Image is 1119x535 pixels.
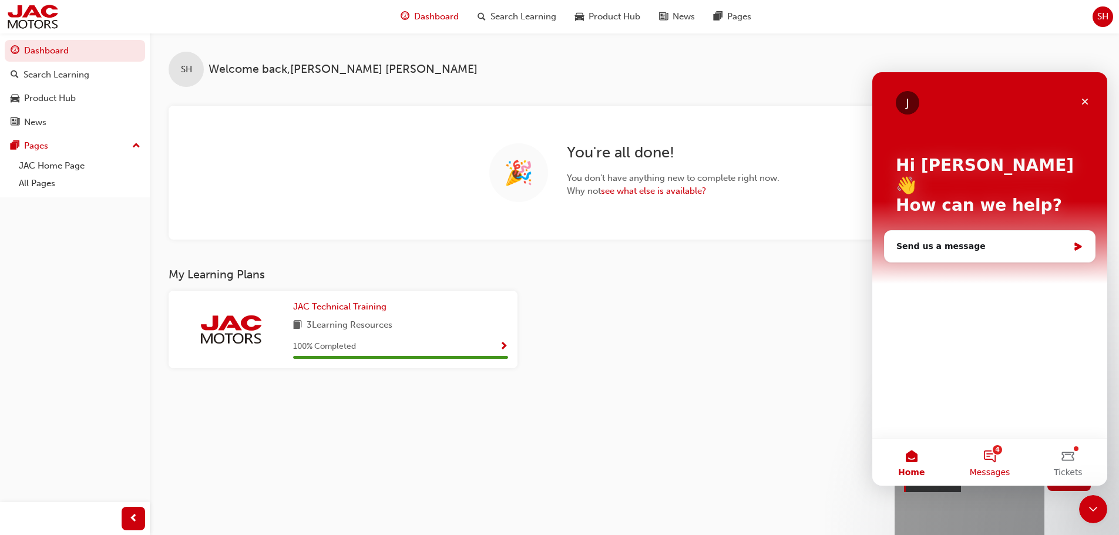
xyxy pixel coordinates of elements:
[468,5,566,29] a: search-iconSearch Learning
[209,63,478,76] span: Welcome back , [PERSON_NAME] [PERSON_NAME]
[169,268,876,281] h3: My Learning Plans
[567,143,779,162] h2: You ' re all done!
[1093,6,1113,27] button: SH
[11,141,19,152] span: pages-icon
[24,139,48,153] div: Pages
[5,135,145,157] button: Pages
[6,4,59,30] img: jac-portal
[11,93,19,104] span: car-icon
[567,184,779,198] span: Why not
[575,9,584,24] span: car-icon
[199,314,263,345] img: jac-portal
[132,139,140,154] span: up-icon
[293,318,302,333] span: book-icon
[14,157,145,175] a: JAC Home Page
[11,117,19,128] span: news-icon
[5,64,145,86] a: Search Learning
[673,10,695,23] span: News
[650,5,704,29] a: news-iconNews
[293,301,387,312] span: JAC Technical Training
[5,88,145,109] a: Product Hub
[499,342,508,352] span: Show Progress
[727,10,751,23] span: Pages
[414,10,459,23] span: Dashboard
[567,171,779,185] span: You don ' t have anything new to complete right now.
[1097,10,1108,23] span: SH
[659,9,668,24] span: news-icon
[24,116,46,129] div: News
[5,38,145,135] button: DashboardSearch LearningProduct HubNews
[5,40,145,62] a: Dashboard
[478,9,486,24] span: search-icon
[601,186,706,196] a: see what else is available?
[589,10,640,23] span: Product Hub
[401,9,409,24] span: guage-icon
[23,68,89,82] div: Search Learning
[504,166,533,180] span: 🎉
[872,72,1107,486] iframe: Intercom live chat
[293,340,356,354] span: 100 % Completed
[129,512,138,526] span: prev-icon
[714,9,723,24] span: pages-icon
[181,63,192,76] span: SH
[566,5,650,29] a: car-iconProduct Hub
[5,112,145,133] a: News
[704,5,761,29] a: pages-iconPages
[14,174,145,193] a: All Pages
[293,300,391,314] a: JAC Technical Training
[24,92,76,105] div: Product Hub
[307,318,392,333] span: 3 Learning Resources
[11,70,19,80] span: search-icon
[499,339,508,354] button: Show Progress
[391,5,468,29] a: guage-iconDashboard
[1079,495,1107,523] iframe: Intercom live chat
[490,10,556,23] span: Search Learning
[11,46,19,56] span: guage-icon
